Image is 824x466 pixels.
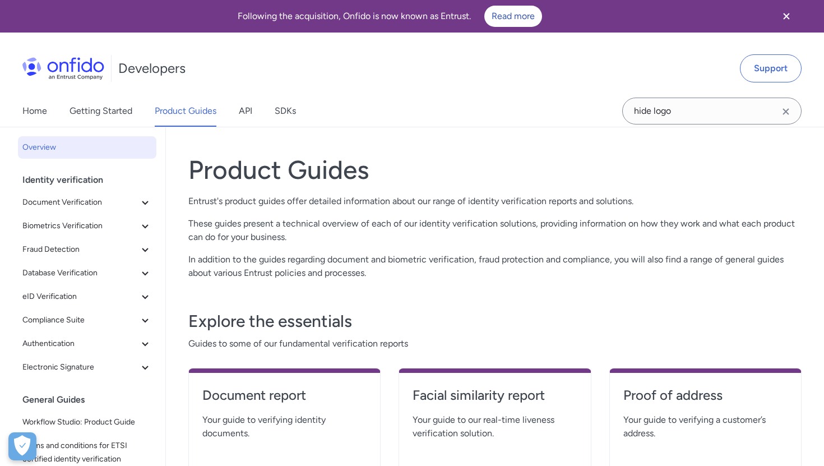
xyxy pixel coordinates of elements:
[22,169,161,191] div: Identity verification
[22,266,138,280] span: Database Verification
[623,386,788,404] h4: Proof of address
[22,141,152,154] span: Overview
[18,285,156,308] button: eID Verification
[22,57,104,80] img: Onfido Logo
[22,439,152,466] span: Terms and conditions for ETSI certified identity verification
[202,413,367,440] span: Your guide to verifying identity documents.
[18,215,156,237] button: Biometrics Verification
[188,337,802,350] span: Guides to some of our fundamental verification reports
[188,154,802,186] h1: Product Guides
[22,290,138,303] span: eID Verification
[766,2,807,30] button: Close banner
[779,105,793,118] svg: Clear search field button
[188,253,802,280] p: In addition to the guides regarding document and biometric verification, fraud protection and com...
[188,195,802,208] p: Entrust's product guides offer detailed information about our range of identity verification repo...
[22,389,161,411] div: General Guides
[484,6,542,27] a: Read more
[22,219,138,233] span: Biometrics Verification
[22,416,152,429] span: Workflow Studio: Product Guide
[239,95,252,127] a: API
[18,262,156,284] button: Database Verification
[188,217,802,244] p: These guides present a technical overview of each of our identity verification solutions, providi...
[413,413,577,440] span: Your guide to our real-time liveness verification solution.
[22,243,138,256] span: Fraud Detection
[18,238,156,261] button: Fraud Detection
[18,136,156,159] a: Overview
[18,191,156,214] button: Document Verification
[780,10,793,23] svg: Close banner
[413,386,577,404] h4: Facial similarity report
[623,413,788,440] span: Your guide to verifying a customer’s address.
[13,6,766,27] div: Following the acquisition, Onfido is now known as Entrust.
[18,356,156,379] button: Electronic Signature
[275,95,296,127] a: SDKs
[22,337,138,350] span: Authentication
[22,196,138,209] span: Document Verification
[118,59,186,77] h1: Developers
[22,361,138,374] span: Electronic Signature
[623,386,788,413] a: Proof of address
[8,432,36,460] div: Cookie Preferences
[18,309,156,331] button: Compliance Suite
[18,411,156,433] a: Workflow Studio: Product Guide
[202,386,367,404] h4: Document report
[413,386,577,413] a: Facial similarity report
[202,386,367,413] a: Document report
[22,313,138,327] span: Compliance Suite
[155,95,216,127] a: Product Guides
[740,54,802,82] a: Support
[8,432,36,460] button: Open Preferences
[22,95,47,127] a: Home
[622,98,802,124] input: Onfido search input field
[18,333,156,355] button: Authentication
[70,95,132,127] a: Getting Started
[188,310,802,333] h3: Explore the essentials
